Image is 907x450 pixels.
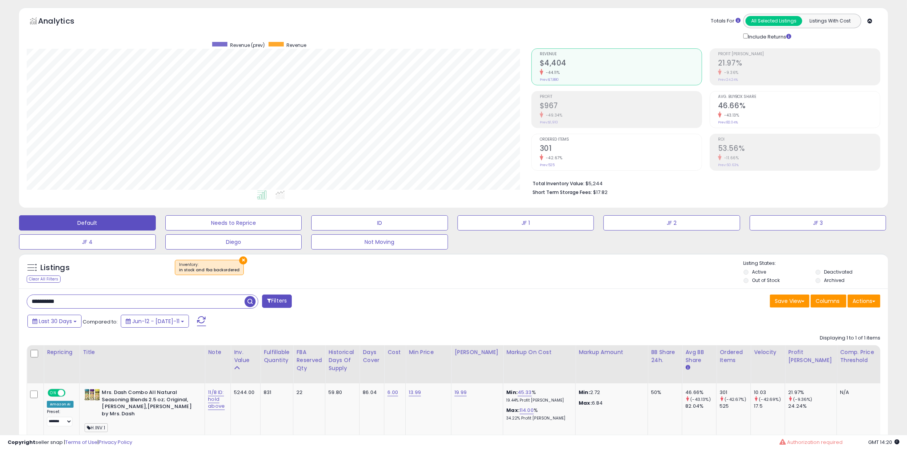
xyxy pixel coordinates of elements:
p: 19.44% Profit [PERSON_NAME] [506,398,569,403]
a: 11/8 ID: hold above [208,389,225,410]
p: 6.84 [579,400,642,407]
div: N/A [840,389,877,396]
div: 5244.00 [234,389,254,396]
button: All Selected Listings [745,16,802,26]
button: Columns [811,295,846,307]
div: FBA Reserved Qty [296,348,322,372]
span: ON [48,390,58,396]
button: Listings With Cost [802,16,859,26]
div: BB Share 24h. [651,348,679,364]
button: Save View [770,295,809,307]
div: Amazon AI [47,401,74,408]
small: Prev: 82.04% [718,120,738,125]
p: Listing States: [744,260,888,267]
div: 525 [720,403,750,410]
div: Days Cover [363,348,381,364]
span: Profit [PERSON_NAME] [718,52,880,56]
button: JF 3 [750,215,886,231]
label: Deactivated [824,269,853,275]
span: Compared to: [83,318,118,325]
div: Markup on Cost [506,348,572,356]
button: JF 2 [603,215,740,231]
div: 21.97% [788,389,837,396]
span: Jun-12 - [DATE]-11 [132,317,179,325]
h5: Listings [40,263,70,273]
div: Title [83,348,202,356]
button: Actions [848,295,880,307]
div: seller snap | | [8,439,132,446]
small: Prev: 525 [540,163,555,167]
a: 13.99 [409,389,421,396]
div: 50% [651,389,676,396]
span: Revenue [286,42,306,48]
a: 114.00 [520,407,534,414]
button: Default [19,215,156,231]
div: 46.66% [685,389,716,396]
small: -11.66% [721,155,739,161]
b: Short Term Storage Fees: [533,189,592,195]
h2: 53.56% [718,144,880,154]
div: Include Returns [737,32,800,41]
div: [PERSON_NAME] [454,348,500,356]
div: 301 [720,389,750,396]
span: Revenue [540,52,702,56]
div: Note [208,348,227,356]
div: Min Price [409,348,448,356]
div: Displaying 1 to 1 of 1 items [820,335,880,342]
div: Comp. Price Threshold [840,348,879,364]
span: H.INV.1 [85,423,107,432]
img: 51z2LKvoQKL._SL40_.jpg [85,389,100,400]
p: 2.72 [579,389,642,396]
span: Columns [816,297,840,305]
button: Jun-12 - [DATE]-11 [121,315,189,328]
strong: Max: [579,399,592,407]
small: -44.11% [543,70,560,75]
span: $17.82 [593,189,608,196]
div: % [506,389,569,403]
button: Needs to Reprice [165,215,302,231]
div: in stock and fba backordered [179,267,240,273]
span: Last 30 Days [39,317,72,325]
div: Preset: [47,409,74,426]
div: Totals For [711,18,741,25]
a: Terms of Use [65,439,98,446]
a: 6.00 [387,389,398,396]
div: 10.03 [754,389,785,396]
label: Out of Stock [752,277,780,283]
small: Avg BB Share. [685,364,690,371]
a: Privacy Policy [99,439,132,446]
h2: 301 [540,144,702,154]
span: Inventory : [179,262,240,273]
button: Diego [165,234,302,250]
small: (-9.36%) [793,396,813,402]
div: Repricing [47,348,76,356]
div: 24.24% [788,403,837,410]
small: -43.13% [721,112,739,118]
div: Profit [PERSON_NAME] [788,348,833,364]
span: ROI [718,138,880,142]
small: (-42.67%) [725,396,746,402]
li: $5,244 [533,178,875,187]
div: Avg BB Share [685,348,713,364]
span: Profit [540,95,702,99]
span: OFF [64,390,77,396]
div: 59.80 [328,389,354,396]
p: 34.22% Profit [PERSON_NAME] [506,416,569,421]
b: Total Inventory Value: [533,180,584,187]
div: Inv. value [234,348,257,364]
div: Clear All Filters [27,275,61,283]
button: JF 4 [19,234,156,250]
span: Avg. Buybox Share [718,95,880,99]
small: (-42.69%) [759,396,781,402]
div: Velocity [754,348,782,356]
label: Archived [824,277,845,283]
small: -42.67% [543,155,563,161]
div: 831 [264,389,287,396]
small: Prev: $1,910 [540,120,558,125]
span: 2025-08-11 14:20 GMT [868,439,899,446]
button: JF 1 [457,215,594,231]
small: -9.36% [721,70,739,75]
b: Max: [506,407,520,414]
small: Prev: 24.24% [718,77,738,82]
h2: 46.66% [718,101,880,112]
